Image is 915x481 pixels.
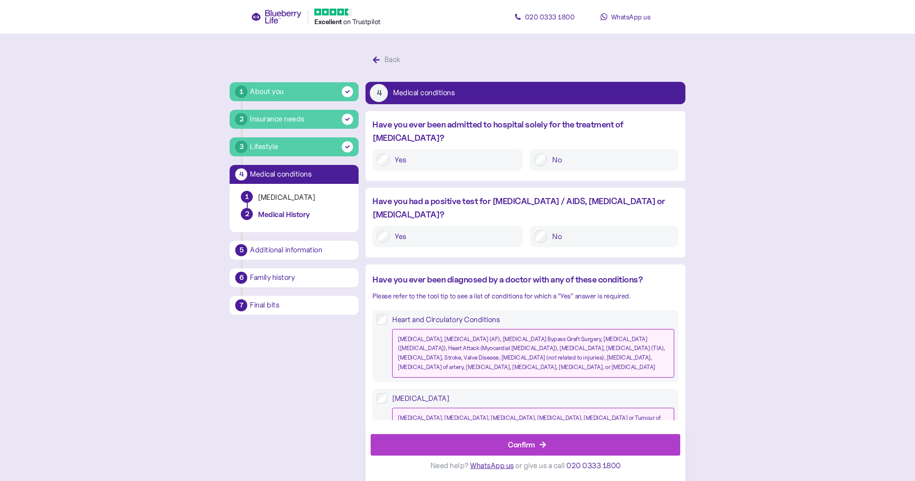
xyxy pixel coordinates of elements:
div: Back [384,54,400,65]
div: Additional information [250,246,353,254]
div: 4 [235,168,247,180]
div: Medical History [258,210,347,220]
a: WhatsApp us [586,8,664,25]
div: Have you ever been admitted to hospital solely for the treatment of [MEDICAL_DATA]? [372,118,678,145]
div: Family history [250,274,353,282]
button: 7Final bits [230,296,359,315]
button: 4Medical conditions [230,165,359,184]
button: 6Family history [230,268,359,287]
div: 7 [235,299,247,311]
div: Final bits [250,301,353,309]
div: 1 [241,191,252,202]
button: Back [365,51,410,69]
span: WhatsApp us [611,12,651,21]
div: Have you ever been diagnosed by a doctor with any of these conditions? [372,273,678,286]
button: Confirm [371,434,680,456]
div: Medical conditions [250,171,353,178]
label: No [547,230,674,243]
div: Have you had a positive test for [MEDICAL_DATA] / AIDS, [MEDICAL_DATA] or [MEDICAL_DATA]? [372,195,678,221]
div: [MEDICAL_DATA] [258,192,347,202]
label: Heart and Circulatory Conditions [387,314,674,378]
button: 2Medical History [236,208,352,225]
button: 4Medical conditions [365,82,685,104]
button: 5Additional information [230,241,359,260]
div: 1 [235,86,247,98]
div: [MEDICAL_DATA], [MEDICAL_DATA], [MEDICAL_DATA], [MEDICAL_DATA], [MEDICAL_DATA] or Tumour of the b... [398,413,668,432]
div: Confirm [508,439,535,450]
div: 2 [241,208,253,220]
div: Medical conditions [393,89,454,97]
span: 020 0333 1800 [525,12,575,21]
div: Need help? or give us a call [371,456,680,476]
label: [MEDICAL_DATA] [387,393,674,438]
div: Please refer to the tool tip to see a list of conditions for which a “Yes” answer is required. [372,291,678,301]
div: Lifestyle [250,141,278,152]
div: About you [250,86,284,97]
button: 1[MEDICAL_DATA] [236,191,352,208]
div: 3 [235,141,247,153]
label: Yes [390,230,519,243]
div: 2 [235,113,247,125]
div: 6 [235,272,247,284]
button: 2Insurance needs [230,110,359,129]
div: 4 [370,84,388,102]
span: on Trustpilot [343,17,381,26]
button: 1About you [230,82,359,101]
span: Excellent ️ [314,18,343,26]
label: Yes [390,153,519,166]
span: 020 0333 1800 [566,461,621,470]
span: WhatsApp us [470,461,514,470]
div: [MEDICAL_DATA], [MEDICAL_DATA] (AF), [MEDICAL_DATA] Bypass Graft Surgery, [MEDICAL_DATA] ([MEDICA... [398,335,668,372]
div: Insurance needs [250,113,304,125]
div: 5 [235,244,247,256]
a: 020 0333 1800 [506,8,583,25]
button: 3Lifestyle [230,137,359,156]
label: No [547,153,674,166]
